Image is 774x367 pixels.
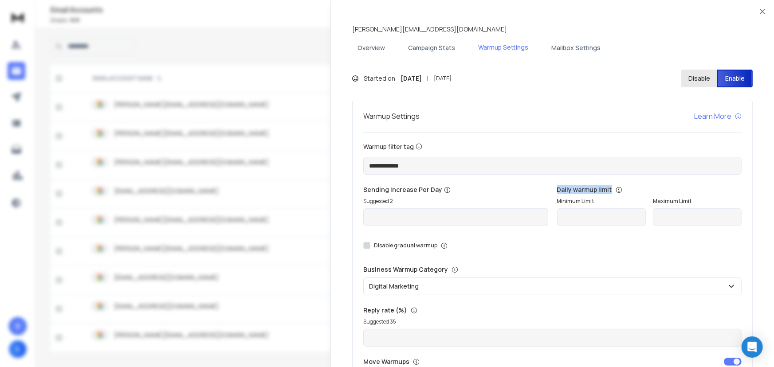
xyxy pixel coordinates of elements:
[363,198,548,205] p: Suggested 2
[653,198,742,205] label: Maximum Limit
[546,38,606,58] button: Mailbox Settings
[352,38,390,58] button: Overview
[557,185,742,194] p: Daily warmup limit
[681,70,717,87] button: Disable
[427,74,428,83] span: |
[681,70,753,87] button: DisableEnable
[401,74,422,83] strong: [DATE]
[363,143,742,150] label: Warmup filter tag
[434,75,452,82] span: [DATE]
[369,282,422,291] p: Digital Marketing
[473,38,534,58] button: Warmup Settings
[403,38,460,58] button: Campaign Stats
[363,265,742,274] p: Business Warmup Category
[557,198,646,205] label: Minimum Limit
[742,336,763,358] div: Open Intercom Messenger
[363,357,550,366] p: Move Warmups
[717,70,753,87] button: Enable
[363,111,420,121] h1: Warmup Settings
[363,185,548,194] p: Sending Increase Per Day
[352,25,507,34] p: [PERSON_NAME][EMAIL_ADDRESS][DOMAIN_NAME]
[363,318,742,325] p: Suggested 35
[363,306,742,315] p: Reply rate (%)
[374,242,437,249] label: Disable gradual warmup
[352,74,452,83] div: Started on
[694,111,742,121] a: Learn More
